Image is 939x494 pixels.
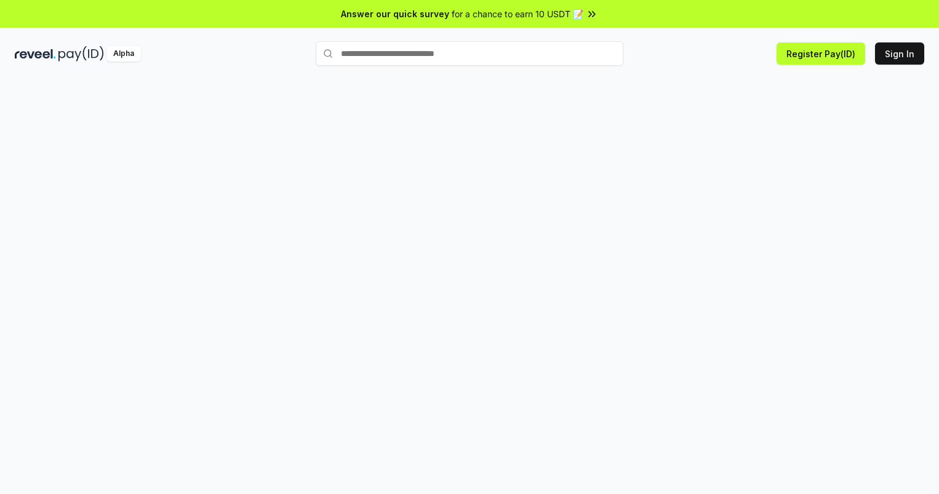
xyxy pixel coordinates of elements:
[777,42,865,65] button: Register Pay(ID)
[15,46,56,62] img: reveel_dark
[875,42,924,65] button: Sign In
[452,7,583,20] span: for a chance to earn 10 USDT 📝
[106,46,141,62] div: Alpha
[58,46,104,62] img: pay_id
[341,7,449,20] span: Answer our quick survey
